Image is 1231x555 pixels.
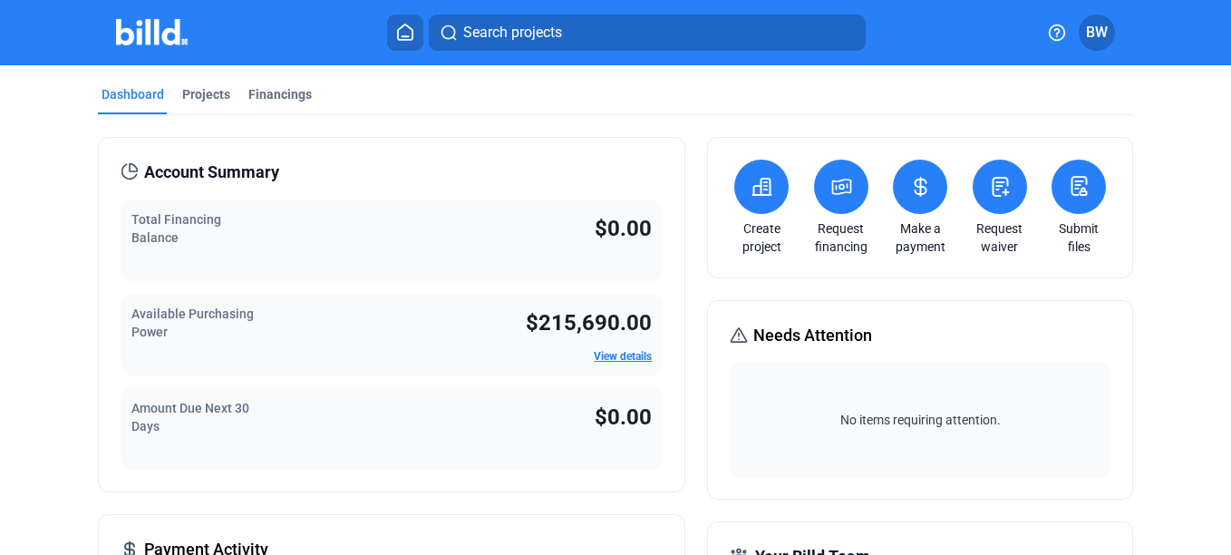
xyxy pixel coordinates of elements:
a: Request financing [809,219,873,256]
div: Financings [248,85,312,103]
span: Total Financing Balance [131,212,221,245]
a: Request waiver [968,219,1032,256]
span: $0.00 [595,404,652,430]
span: Available Purchasing Power [131,307,254,339]
button: BW [1079,15,1115,51]
span: BW [1086,22,1108,44]
span: Amount Due Next 30 Days [131,401,249,433]
div: Projects [182,85,230,103]
span: Search projects [463,22,562,44]
img: Billd Company Logo [116,19,188,45]
a: View details [594,350,652,363]
span: Needs Attention [753,323,872,348]
span: $0.00 [595,216,652,241]
span: Account Summary [144,160,279,185]
a: Make a payment [888,219,952,256]
div: Dashboard [102,85,164,103]
button: Search projects [429,15,866,51]
span: No items requiring attention. [737,411,1103,429]
a: Create project [730,219,793,256]
a: Submit files [1047,219,1110,256]
span: $215,690.00 [526,310,652,336]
